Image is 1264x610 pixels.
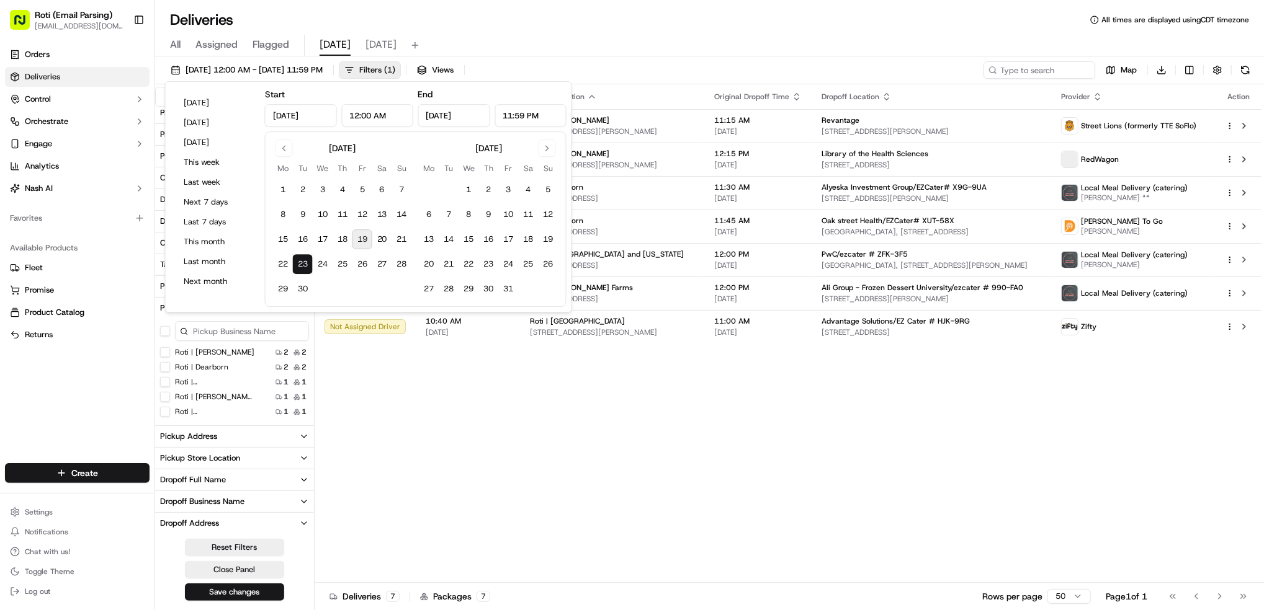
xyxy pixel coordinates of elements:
[1081,216,1163,226] span: [PERSON_NAME] To Go
[1237,61,1254,79] button: Refresh
[5,89,150,109] button: Control
[499,180,519,200] button: 3
[155,298,314,319] button: Pickup Business Name
[418,89,433,100] label: End
[530,126,694,136] span: [STREET_ADDRESS][PERSON_NAME]
[12,12,37,37] img: Nash
[155,211,314,232] button: Dispatch Strategy
[175,347,254,357] label: Roti | [PERSON_NAME]
[35,9,112,21] button: Roti (Email Parsing)
[822,260,1041,270] span: [GEOGRAPHIC_DATA], [STREET_ADDRESS][PERSON_NAME]
[479,279,499,299] button: 30
[175,407,254,417] label: Roti | [GEOGRAPHIC_DATA]
[87,273,150,283] a: Powered byPylon
[25,547,70,557] span: Chat with us!
[160,151,215,162] div: Provider Name
[333,229,352,249] button: 18
[5,156,150,176] a: Analytics
[822,182,987,192] span: Alyeska Investment Group/EZCater# X9G-9UA
[25,307,84,318] span: Product Catalog
[475,142,502,154] div: [DATE]
[155,426,314,447] button: Pickup Address
[155,448,314,469] button: Pickup Store Location
[339,61,401,79] button: Filters(1)
[352,180,372,200] button: 5
[1121,64,1137,76] span: Map
[392,254,412,274] button: 28
[155,254,314,275] button: Tags
[392,180,412,200] button: 7
[530,249,684,259] span: Roti | [GEOGRAPHIC_DATA] and [US_STATE]
[313,162,333,175] th: Wednesday
[714,149,802,159] span: 12:15 PM
[1061,92,1090,102] span: Provider
[25,49,50,60] span: Orders
[25,244,95,256] span: Knowledge Base
[392,162,412,175] th: Sunday
[211,122,226,137] button: Start new chat
[822,193,1041,203] span: [STREET_ADDRESS][PERSON_NAME]
[155,276,314,297] button: Pickup Full Name
[714,182,802,192] span: 11:30 AM
[439,162,459,175] th: Tuesday
[459,279,479,299] button: 29
[530,316,625,326] span: Roti | [GEOGRAPHIC_DATA]
[479,180,499,200] button: 2
[539,139,556,157] button: Go to next month
[459,254,479,274] button: 22
[5,258,150,278] button: Fleet
[329,590,400,603] div: Deliveries
[178,114,253,131] button: [DATE]
[1062,319,1078,335] img: zifty-logo-trans-sq.png
[495,104,567,126] input: Time
[714,126,802,136] span: [DATE]
[419,254,439,274] button: 20
[519,229,539,249] button: 18
[25,527,68,537] span: Notifications
[7,239,100,261] a: 📗Knowledge Base
[5,543,150,560] button: Chat with us!
[822,294,1041,304] span: [STREET_ADDRESS][PERSON_NAME]
[10,307,145,318] a: Product Catalog
[479,229,499,249] button: 16
[175,377,254,387] label: Roti | [GEOGRAPHIC_DATA] and [US_STATE]
[714,227,802,237] span: [DATE]
[160,237,202,249] div: Created By
[333,180,352,200] button: 4
[195,37,238,52] span: Assigned
[155,124,314,145] button: Package Tags
[273,254,293,274] button: 22
[714,92,789,102] span: Original Dropoff Time
[155,513,314,534] button: Dropoff Address
[284,347,289,357] span: 2
[302,347,307,357] span: 2
[479,254,499,274] button: 23
[1081,260,1188,270] span: [PERSON_NAME]
[175,362,228,372] label: Roti | Dearborn
[178,233,253,250] button: This month
[293,162,313,175] th: Tuesday
[1081,250,1188,260] span: Local Meal Delivery (catering)
[419,162,439,175] th: Monday
[459,162,479,175] th: Wednesday
[822,327,1041,337] span: [STREET_ADDRESS]
[714,216,802,226] span: 11:45 AM
[822,316,970,326] span: Advantage Solutions/EZ Cater # HJK-9RG
[178,253,253,270] button: Last month
[5,503,150,521] button: Settings
[714,160,802,170] span: [DATE]
[160,453,240,464] div: Pickup Store Location
[12,180,32,200] img: Masood Aslam
[420,590,490,603] div: Packages
[5,583,150,600] button: Log out
[103,192,107,202] span: •
[284,392,289,402] span: 1
[539,180,558,200] button: 5
[56,118,204,131] div: Start new chat
[333,205,352,224] button: 11
[372,254,392,274] button: 27
[313,254,333,274] button: 24
[5,325,150,345] button: Returns
[25,285,54,296] span: Promise
[160,107,244,118] div: Package Requirements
